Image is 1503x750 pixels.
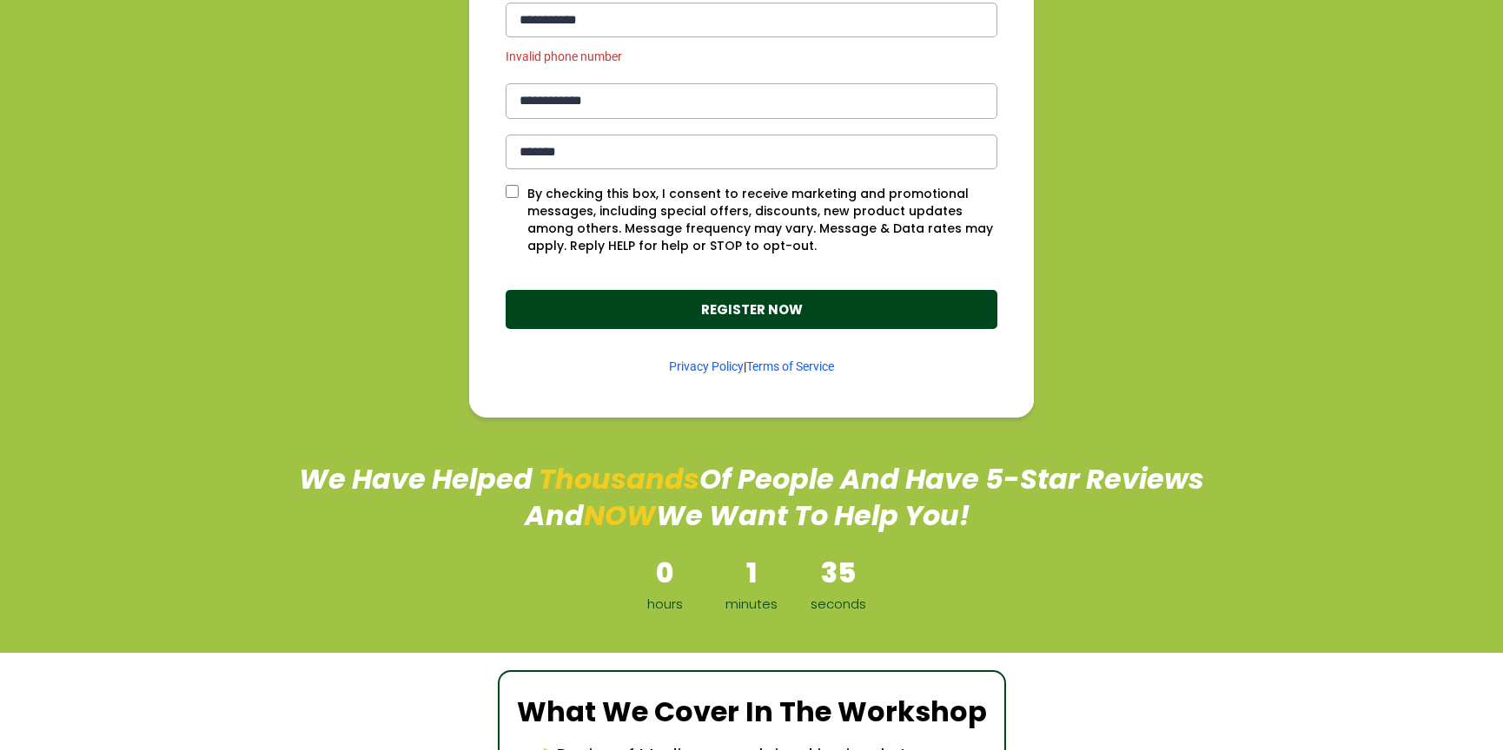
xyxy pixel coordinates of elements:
[746,359,834,373] a: Terms of Service
[525,459,1204,535] span: Of People And Have 5-Star Reviews And
[669,359,744,373] a: Privacy Policy
[506,358,997,376] p: |
[621,552,708,594] div: 0
[708,594,795,614] div: minutes
[299,459,533,498] span: We Have Helped
[656,496,970,535] span: We Want To Help You!
[621,594,708,614] div: hours
[506,290,997,329] button: REGISTER NOW
[527,185,997,254] p: By checking this box, I consent to receive marketing and promotional messages, including special ...
[708,552,795,594] div: 1
[506,46,997,68] div: Invalid phone number
[539,459,699,498] span: Thousands
[504,694,1000,730] h1: What We Cover In The Workshop
[701,300,803,319] strong: REGISTER NOW
[795,552,882,594] div: 35
[584,496,656,535] span: NOW
[795,594,882,614] div: seconds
